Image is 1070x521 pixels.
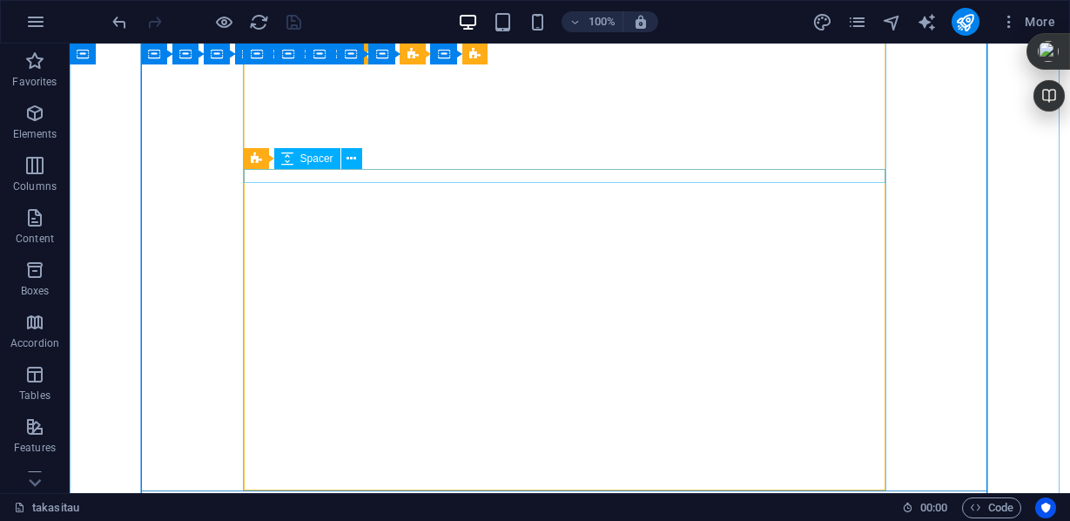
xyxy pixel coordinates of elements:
i: Navigator [882,12,902,32]
button: text_generator [917,11,938,32]
span: : [932,501,935,514]
i: AI Writer [917,12,937,32]
button: Code [962,497,1021,518]
p: Boxes [21,284,50,298]
p: Content [16,232,54,246]
p: Elements [13,127,57,141]
i: Publish [955,12,975,32]
a: Click to cancel selection. Double-click to open Pages [14,497,79,518]
button: undo [109,11,130,32]
i: On resize automatically adjust zoom level to fit chosen device. [633,14,649,30]
button: pages [847,11,868,32]
button: More [993,8,1062,36]
span: Spacer [300,153,333,164]
span: 00 00 [920,497,947,518]
p: Favorites [12,75,57,89]
p: Features [14,441,56,455]
button: Click here to leave preview mode and continue editing [213,11,234,32]
button: 100% [562,11,623,32]
h6: Session time [902,497,948,518]
p: Columns [13,179,57,193]
button: reload [248,11,269,32]
button: design [812,11,833,32]
i: Pages (Ctrl+Alt+S) [847,12,867,32]
p: Tables [19,389,50,403]
span: More [1000,13,1055,30]
i: Design (Ctrl+Alt+Y) [812,12,832,32]
button: publish [952,8,979,36]
button: Usercentrics [1035,497,1056,518]
button: navigator [882,11,903,32]
p: Accordion [10,336,59,350]
h6: 100% [588,11,616,32]
span: Code [970,497,1013,518]
i: Reload page [249,12,269,32]
i: Undo: Change main axis (Ctrl+Z) [110,12,130,32]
